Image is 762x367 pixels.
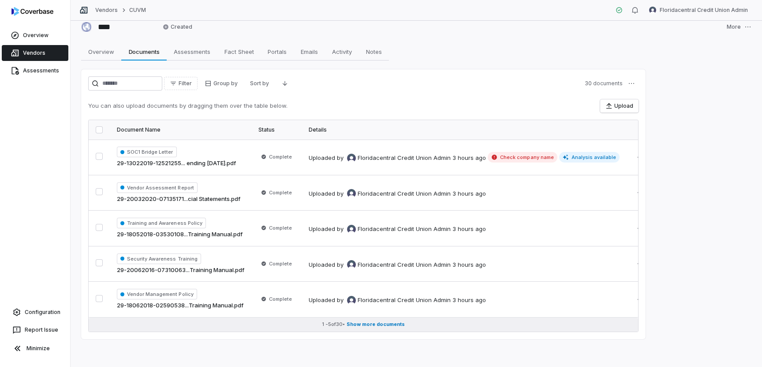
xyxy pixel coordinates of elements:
[85,46,118,57] span: Overview
[129,7,146,14] a: CUVM
[245,77,274,90] button: Sort by
[347,189,356,198] img: Floridacentral Credit Union Admin avatar
[347,296,356,305] img: Floridacentral Credit Union Admin avatar
[358,154,451,163] span: Floridacentral Credit Union Admin
[337,225,451,234] div: by
[452,189,486,198] div: 3 hours ago
[276,77,294,90] button: Descending
[117,182,198,193] span: Vendor Assessment Report
[358,296,451,305] span: Floridacentral Credit Union Admin
[488,152,557,163] span: Check company name
[269,189,292,196] span: Complete
[269,153,292,160] span: Complete
[2,27,68,43] a: Overview
[269,295,292,303] span: Complete
[2,45,68,61] a: Vendors
[170,46,214,57] span: Assessments
[4,340,67,357] button: Minimize
[4,304,67,320] a: Configuration
[337,189,451,198] div: by
[11,7,53,16] img: logo-D7KZi-bG.svg
[117,195,240,204] a: 29-20032020-07135171...cial Statements.pdf
[297,46,321,57] span: Emails
[117,266,244,275] a: 29-20062016-07310063...Training Manual.pdf
[309,225,486,234] div: Uploaded
[117,147,177,157] span: SOC1 Bridge Letter
[164,77,198,90] button: Filter
[281,80,288,87] svg: Descending
[452,296,486,305] div: 3 hours ago
[309,189,486,198] div: Uploaded
[117,159,236,168] a: 29-13022019-12521255... ending [DATE].pdf
[125,46,163,57] span: Documents
[452,154,486,163] div: 3 hours ago
[117,126,244,133] div: Document Name
[644,4,753,17] button: Floridacentral Credit Union Admin avatarFloridacentral Credit Union Admin
[89,318,638,332] button: 1 -5of30• Show more documents
[358,261,451,269] span: Floridacentral Credit Union Admin
[347,321,405,328] span: Show more documents
[117,301,243,310] a: 29-18062018-02590538...Training Manual.pdf
[258,126,295,133] div: Status
[347,154,356,163] img: Floridacentral Credit Union Admin avatar
[117,218,206,228] span: Training and Awareness Policy
[724,18,754,36] button: More
[600,99,639,113] button: Upload
[163,23,192,30] span: Created
[95,7,118,14] a: Vendors
[337,260,451,269] div: by
[221,46,258,57] span: Fact Sheet
[347,260,356,269] img: Floridacentral Credit Union Admin avatar
[117,230,243,239] a: 29-18052018-03530108...Training Manual.pdf
[264,46,290,57] span: Portals
[358,189,451,198] span: Floridacentral Credit Union Admin
[269,224,292,231] span: Complete
[179,80,192,87] span: Filter
[2,63,68,79] a: Assessments
[88,102,288,110] p: You can also upload documents by dragging them over the table below.
[337,296,451,305] div: by
[585,80,623,87] span: 30 documents
[4,322,67,338] button: Report Issue
[329,46,355,57] span: Activity
[309,154,486,163] div: Uploaded
[117,289,197,299] span: Vendor Management Policy
[452,261,486,269] div: 3 hours ago
[649,7,656,14] img: Floridacentral Credit Union Admin avatar
[358,225,451,234] span: Floridacentral Credit Union Admin
[309,260,486,269] div: Uploaded
[309,126,620,133] div: Details
[199,77,243,90] button: Group by
[362,46,385,57] span: Notes
[559,152,620,163] span: Analysis available
[347,225,356,234] img: Floridacentral Credit Union Admin avatar
[660,7,748,14] span: Floridacentral Credit Union Admin
[337,154,451,163] div: by
[452,225,486,234] div: 3 hours ago
[269,260,292,267] span: Complete
[117,253,201,264] span: Security Awareness Training
[309,296,486,305] div: Uploaded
